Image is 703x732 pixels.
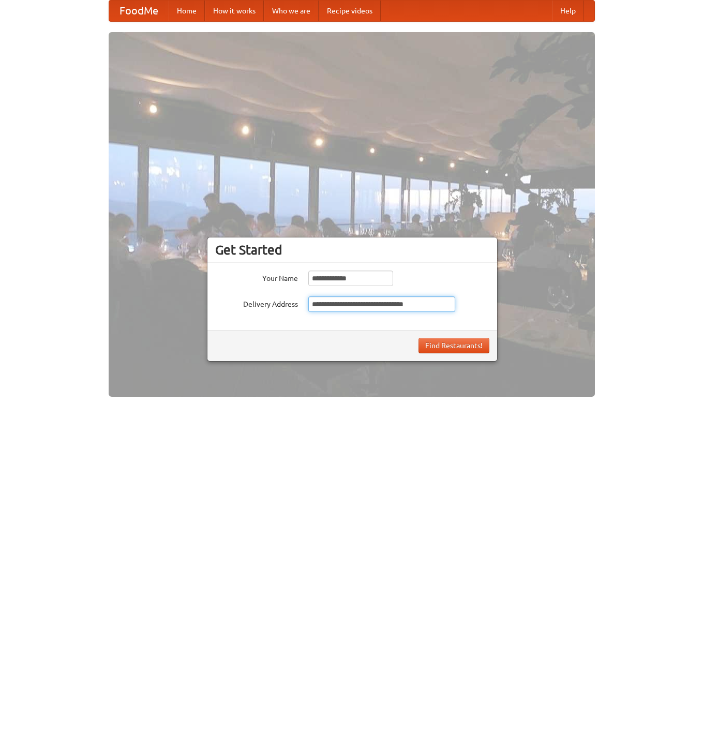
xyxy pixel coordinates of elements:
a: Who we are [264,1,319,21]
h3: Get Started [215,242,489,258]
label: Delivery Address [215,296,298,309]
label: Your Name [215,271,298,283]
a: How it works [205,1,264,21]
a: Recipe videos [319,1,381,21]
button: Find Restaurants! [418,338,489,353]
a: FoodMe [109,1,169,21]
a: Help [552,1,584,21]
a: Home [169,1,205,21]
